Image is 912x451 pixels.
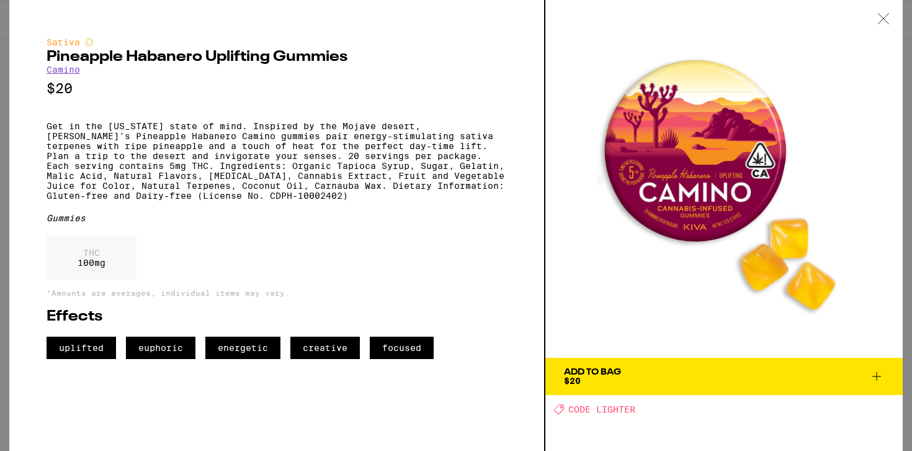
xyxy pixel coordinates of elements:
h2: Pineapple Habanero Uplifting Gummies [47,50,507,65]
p: $20 [47,81,507,96]
span: euphoric [126,337,195,359]
span: $20 [564,376,581,386]
p: *Amounts are averages, individual items may vary. [47,289,507,297]
button: Add To Bag$20 [545,358,903,395]
p: Get in the [US_STATE] state of mind. Inspired by the Mojave desert, [PERSON_NAME]'s Pineapple Hab... [47,121,507,201]
img: sativaColor.svg [84,37,94,47]
p: THC [78,248,105,258]
h2: Effects [47,309,507,324]
div: Gummies [47,213,507,223]
div: Sativa [47,37,507,47]
a: Camino [47,65,80,75]
span: energetic [205,337,280,359]
span: creative [290,337,360,359]
span: uplifted [47,337,116,359]
div: Add To Bag [564,368,621,376]
div: 100 mg [47,235,136,280]
span: CODE LIGHTER [568,404,635,414]
span: focused [370,337,434,359]
span: Help [29,9,54,20]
